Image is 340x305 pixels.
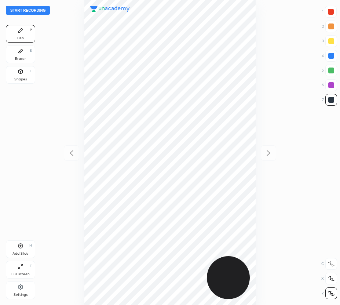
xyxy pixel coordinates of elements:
[30,49,32,52] div: E
[15,57,26,61] div: Eraser
[17,36,24,40] div: Pen
[322,79,337,91] div: 6
[90,6,130,12] img: logo.38c385cc.svg
[322,50,337,62] div: 4
[30,28,32,32] div: P
[12,252,29,255] div: Add Slide
[29,244,32,247] div: H
[322,35,337,47] div: 3
[322,287,337,299] div: Z
[322,6,337,18] div: 1
[14,77,27,81] div: Shapes
[14,293,28,297] div: Settings
[322,65,337,76] div: 5
[6,6,50,15] button: Start recording
[30,264,32,268] div: F
[11,272,30,276] div: Full screen
[322,21,337,32] div: 2
[322,94,337,106] div: 7
[321,258,337,270] div: C
[321,273,337,284] div: X
[30,69,32,73] div: L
